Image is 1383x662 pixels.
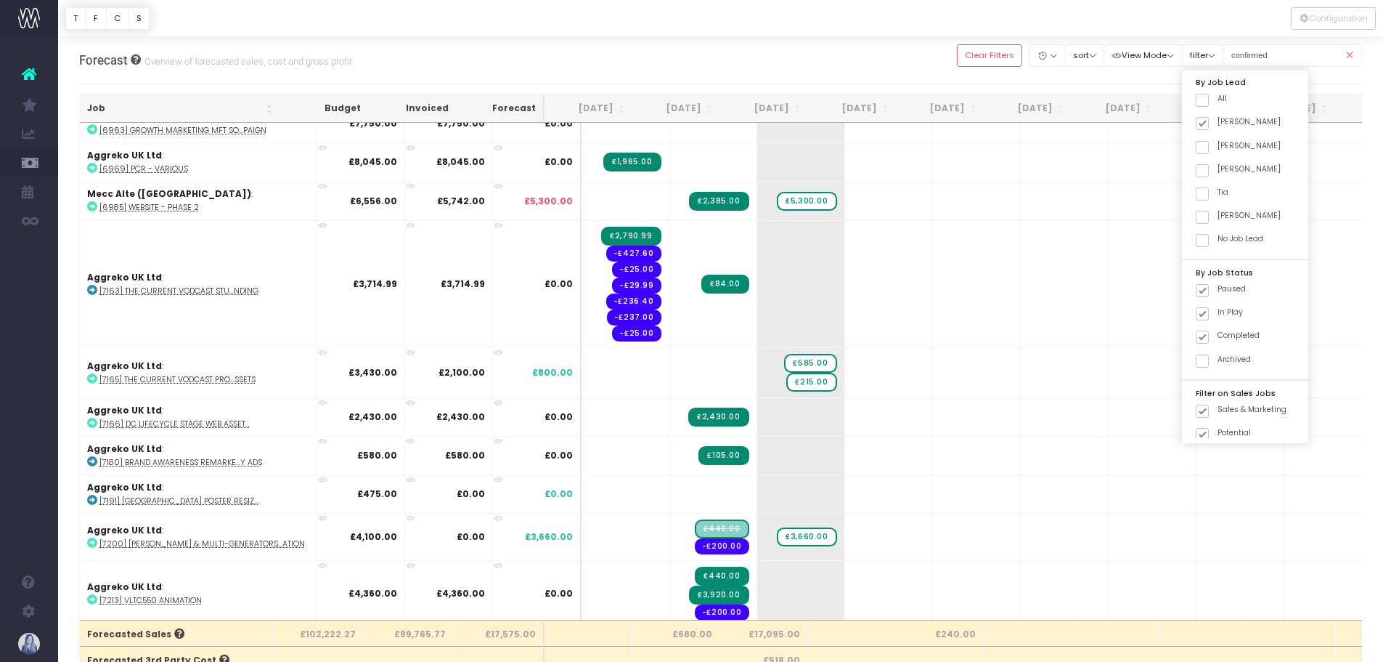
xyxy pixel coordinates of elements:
[544,278,573,291] span: £0.00
[128,7,150,30] button: S
[612,262,661,278] span: Streamtime order: 934 – Etsy UK
[525,530,573,544] span: £3,660.00
[1159,94,1247,123] th: Jan 26: activate to sort column ascending
[437,117,485,129] strong: £7,750.00
[350,530,397,543] strong: £4,100.00
[80,513,317,560] td: :
[348,366,397,379] strong: £3,430.00
[1291,7,1376,30] div: Vertical button group
[99,202,199,213] abbr: [6985] Website - phase 2
[80,94,280,123] th: Job: activate to sort column ascending
[357,449,397,461] strong: £580.00
[689,586,748,605] span: Streamtime Invoice: 5160 – [7213] VLTC550 Animation - Storyboard & Animation
[612,278,661,294] span: Streamtime order: 935 – Etsy UK
[777,528,836,546] span: wayahead Sales Forecast Item
[612,326,661,342] span: Streamtime order: 952 – PrintBrothersCo
[80,436,317,475] td: :
[720,620,808,646] th: £17,095.00
[87,404,162,416] strong: Aggreko UK Ltd
[1196,354,1251,366] label: Archived
[695,605,749,621] span: Streamtime order: 961 – Simon Harding Media
[99,457,262,468] abbr: [7180] Brand Awareness Remarketing Display Ads
[896,94,984,123] th: Oct 25: activate to sort column ascending
[280,94,368,123] th: Budget
[695,520,748,538] span: Streamtime Draft Invoice: [7200] BESS & Multi-Generators Animation
[99,125,266,136] abbr: [6963] Growth Marketing MFT Social Campaign
[1223,44,1363,67] input: Search...
[86,7,107,30] button: F
[1182,385,1308,401] div: Filter on Sales Jobs
[1196,404,1286,416] label: Sales & Marketing
[1196,307,1243,318] label: In Play
[1196,93,1227,105] label: All
[896,620,984,646] th: £240.00
[1064,44,1104,67] button: sort
[437,195,485,207] strong: £5,742.00
[87,271,162,283] strong: Aggreko UK Ltd
[1291,7,1376,30] button: Configuration
[532,366,573,379] span: £800.00
[99,419,250,429] abbr: [7166] DC Lifecycle Stage Web Assets
[632,94,720,123] th: Jul 25: activate to sort column ascending
[1196,210,1281,222] label: [PERSON_NAME]
[1196,164,1281,175] label: [PERSON_NAME]
[348,587,397,600] strong: £4,360.00
[454,620,544,646] th: £17,575.00
[368,94,456,123] th: Invoiced
[698,446,748,465] span: Streamtime Invoice: 5158 – [7180] Brand Awareness Remarketing Display Ads - NO & SV export
[984,94,1072,123] th: Nov 25: activate to sort column ascending
[350,195,397,207] strong: £6,556.00
[357,488,397,500] strong: £475.00
[99,595,202,606] abbr: [7213] VLTC550 Animation
[606,294,661,310] span: Streamtime order: 936 – PK Green UK
[436,411,485,423] strong: £2,430.00
[106,7,129,30] button: C
[1182,265,1308,281] div: By Job Status
[80,560,317,626] td: :
[457,530,485,543] strong: £0.00
[80,397,317,436] td: :
[80,142,317,181] td: :
[80,220,317,347] td: :
[606,246,661,262] span: Streamtime order: 933 – One Stop Promotions Ltd
[695,538,749,554] span: Streamtime order: 972 – Simon Harding Media
[353,278,397,290] strong: £3,714.99
[274,620,364,646] th: £102,222.27
[438,366,485,379] strong: £2,100.00
[808,94,896,123] th: Sep 25: activate to sort column ascending
[786,373,836,392] span: wayahead Sales Forecast Item
[720,94,808,123] th: Aug 25: activate to sort column ascending
[348,411,397,423] strong: £2,430.00
[79,53,128,68] span: Forecast
[544,449,573,462] span: £0.00
[784,354,836,373] span: wayahead Sales Forecast Item
[99,374,256,385] abbr: [7165] The Current Vodcast Promo Assets
[87,524,162,536] strong: Aggreko UK Ltd
[544,488,573,501] span: £0.00
[1196,187,1228,198] label: Tia
[65,7,86,30] button: T
[603,153,661,171] span: Streamtime Invoice: 5154 – [6713] PCR Infographic Update - additional work
[80,181,317,219] td: :
[1182,75,1308,91] div: By Job Lead
[99,538,305,549] abbr: [7200] BESS & Multi-Generators Animation
[524,195,573,208] span: £5,300.00
[701,275,749,294] span: Streamtime Invoice: 5156 – [7163] The Current - 3D closing speech marks
[87,628,184,641] span: Forecasted Sales
[1196,427,1251,439] label: Potential
[1196,283,1246,295] label: Paused
[141,53,352,68] small: Overview of forecasted sales, cost and gross profit
[99,286,258,296] abbr: [7163] The Current Vodcast Studio Branding
[441,278,485,290] strong: £3,714.99
[445,449,485,461] strong: £580.00
[80,104,317,142] td: :
[99,164,188,174] abbr: [6969] PCR - various
[544,117,573,130] span: £0.00
[957,44,1023,67] button: Clear Filters
[632,620,720,646] th: £680.00
[544,411,573,424] span: £0.00
[80,475,317,513] td: :
[456,94,544,123] th: Forecast
[1196,233,1263,245] label: No Job Lead
[1182,44,1224,67] button: filter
